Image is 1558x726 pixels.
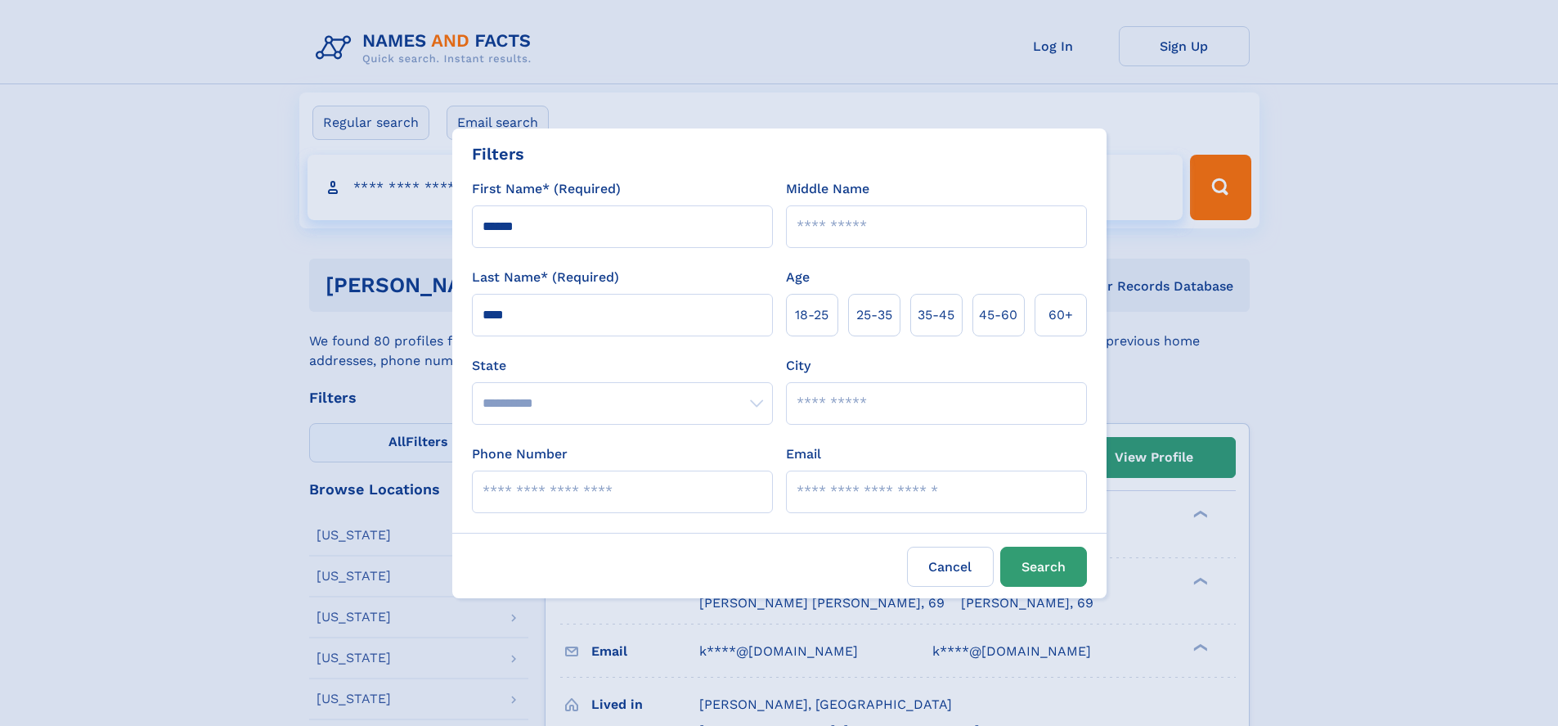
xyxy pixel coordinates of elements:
label: City [786,356,810,376]
label: Cancel [907,547,994,587]
button: Search [1000,547,1087,587]
span: 35‑45 [918,305,954,325]
label: Email [786,444,821,464]
span: 18‑25 [795,305,828,325]
div: Filters [472,142,524,166]
label: First Name* (Required) [472,179,621,199]
label: State [472,356,773,376]
label: Age [786,268,810,287]
label: Middle Name [786,179,869,199]
span: 45‑60 [979,305,1017,325]
label: Phone Number [472,444,568,464]
span: 60+ [1048,305,1073,325]
label: Last Name* (Required) [472,268,619,287]
span: 25‑35 [856,305,892,325]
